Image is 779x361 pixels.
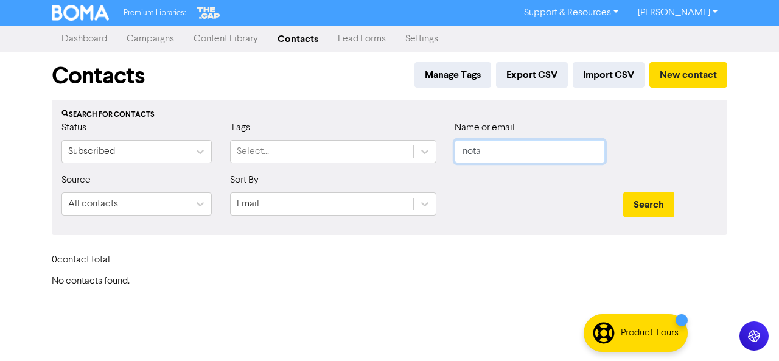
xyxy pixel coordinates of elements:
h6: No contacts found. [52,276,727,287]
button: Search [623,192,674,217]
div: All contacts [68,197,118,211]
iframe: Chat Widget [718,303,779,361]
img: The Gap [195,5,222,21]
a: Lead Forms [328,27,396,51]
div: Email [237,197,259,211]
label: Source [61,173,91,188]
button: Manage Tags [414,62,491,88]
a: Contacts [268,27,328,51]
h1: Contacts [52,62,145,90]
button: Import CSV [573,62,645,88]
button: Export CSV [496,62,568,88]
label: Tags [230,121,250,135]
a: Dashboard [52,27,117,51]
label: Sort By [230,173,259,188]
a: Campaigns [117,27,184,51]
a: Settings [396,27,448,51]
div: Search for contacts [61,110,718,121]
div: Select... [237,144,269,159]
label: Name or email [455,121,515,135]
a: Content Library [184,27,268,51]
span: Premium Libraries: [124,9,186,17]
h6: 0 contact total [52,254,149,266]
label: Status [61,121,86,135]
img: BOMA Logo [52,5,109,21]
a: [PERSON_NAME] [628,3,727,23]
div: Subscribed [68,144,115,159]
a: Support & Resources [514,3,628,23]
button: New contact [649,62,727,88]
